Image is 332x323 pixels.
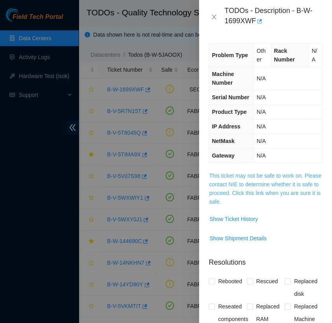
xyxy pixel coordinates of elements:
[212,52,248,58] span: Problem Type
[256,138,266,144] span: N/A
[209,232,267,245] button: Show Shipment Details
[291,275,323,300] span: Replaced disk
[274,48,295,63] span: Rack Number
[256,48,266,63] span: Other
[209,173,321,205] a: This ticket may not be safe to work on. Please contact NIE to determine whether it is safe to pro...
[212,109,246,115] span: Product Type
[256,94,266,100] span: N/A
[208,251,323,268] p: Resolutions
[256,123,266,130] span: N/A
[256,152,266,159] span: N/A
[212,138,234,144] span: NetMask
[212,71,234,86] span: Machine Number
[209,234,266,243] span: Show Shipment Details
[209,215,258,223] span: Show Ticket History
[253,275,281,288] span: Rescued
[224,6,323,28] div: TODOs - Description - B-W-1699XWF
[312,48,317,63] span: N/A
[215,275,245,288] span: Rebooted
[212,123,240,130] span: IP Address
[211,14,217,20] span: close
[212,94,249,100] span: Serial Number
[212,152,234,159] span: Gateway
[256,75,266,82] span: N/A
[209,213,258,225] button: Show Ticket History
[256,109,266,115] span: N/A
[208,13,219,21] button: Close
